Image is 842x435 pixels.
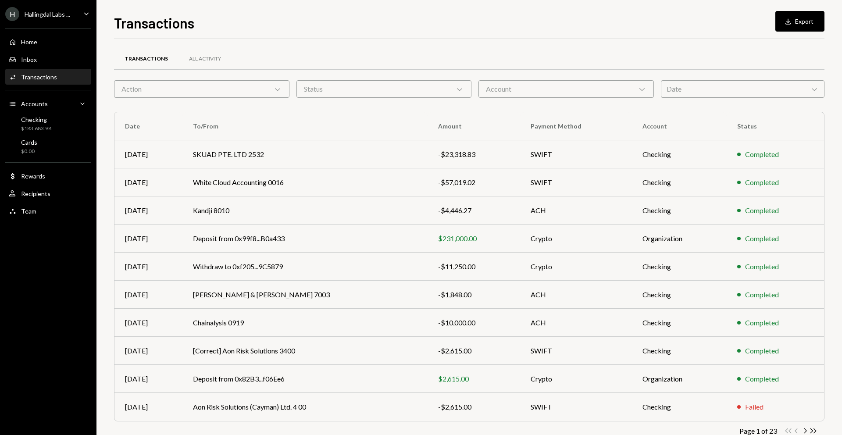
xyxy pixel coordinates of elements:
[125,346,172,356] div: [DATE]
[182,309,428,337] td: Chainalysis 0919
[438,289,510,300] div: -$1,848.00
[125,402,172,412] div: [DATE]
[520,393,632,421] td: SWIFT
[182,140,428,168] td: SKUAD PTE. LTD 2532
[189,55,221,63] div: All Activity
[520,253,632,281] td: Crypto
[5,96,91,111] a: Accounts
[21,100,48,107] div: Accounts
[520,112,632,140] th: Payment Method
[182,365,428,393] td: Deposit from 0x82B3...f06Ee6
[125,55,168,63] div: Transactions
[21,116,51,123] div: Checking
[745,205,779,216] div: Completed
[21,207,36,215] div: Team
[182,225,428,253] td: Deposit from 0x99f8...B0a433
[520,309,632,337] td: ACH
[114,112,182,140] th: Date
[632,253,727,281] td: Checking
[21,139,37,146] div: Cards
[21,38,37,46] div: Home
[745,233,779,244] div: Completed
[438,317,510,328] div: -$10,000.00
[438,205,510,216] div: -$4,446.27
[438,402,510,412] div: -$2,615.00
[125,261,172,272] div: [DATE]
[478,80,654,98] div: Account
[632,393,727,421] td: Checking
[745,346,779,356] div: Completed
[520,337,632,365] td: SWIFT
[775,11,824,32] button: Export
[5,113,91,134] a: Checking$183,683.98
[632,281,727,309] td: Checking
[745,261,779,272] div: Completed
[745,177,779,188] div: Completed
[745,374,779,384] div: Completed
[739,427,777,435] div: Page 1 of 23
[438,233,510,244] div: $231,000.00
[21,190,50,197] div: Recipients
[438,177,510,188] div: -$57,019.02
[25,11,70,18] div: Hallingdal Labs ...
[182,337,428,365] td: [Correct] Aon Risk Solutions 3400
[520,281,632,309] td: ACH
[520,365,632,393] td: Crypto
[5,168,91,184] a: Rewards
[632,112,727,140] th: Account
[21,172,45,180] div: Rewards
[727,112,824,140] th: Status
[182,393,428,421] td: Aon Risk Solutions (Cayman) Ltd. 4 00
[5,203,91,219] a: Team
[438,149,510,160] div: -$23,318.83
[438,374,510,384] div: $2,615.00
[125,205,172,216] div: [DATE]
[182,253,428,281] td: Withdraw to 0xf205...9C5879
[114,14,194,32] h1: Transactions
[114,48,178,70] a: Transactions
[520,196,632,225] td: ACH
[745,149,779,160] div: Completed
[632,196,727,225] td: Checking
[125,374,172,384] div: [DATE]
[125,317,172,328] div: [DATE]
[520,140,632,168] td: SWIFT
[182,196,428,225] td: Kandji 8010
[438,261,510,272] div: -$11,250.00
[5,7,19,21] div: H
[296,80,472,98] div: Status
[745,289,779,300] div: Completed
[182,168,428,196] td: White Cloud Accounting 0016
[661,80,824,98] div: Date
[5,185,91,201] a: Recipients
[182,112,428,140] th: To/From
[21,148,37,155] div: $0.00
[125,149,172,160] div: [DATE]
[21,125,51,132] div: $183,683.98
[125,177,172,188] div: [DATE]
[5,69,91,85] a: Transactions
[632,337,727,365] td: Checking
[632,168,727,196] td: Checking
[5,51,91,67] a: Inbox
[21,73,57,81] div: Transactions
[632,309,727,337] td: Checking
[632,365,727,393] td: Organization
[745,402,764,412] div: Failed
[438,346,510,356] div: -$2,615.00
[520,225,632,253] td: Crypto
[632,140,727,168] td: Checking
[632,225,727,253] td: Organization
[745,317,779,328] div: Completed
[125,289,172,300] div: [DATE]
[182,281,428,309] td: [PERSON_NAME] & [PERSON_NAME] 7003
[5,34,91,50] a: Home
[125,233,172,244] div: [DATE]
[114,80,289,98] div: Action
[520,168,632,196] td: SWIFT
[428,112,520,140] th: Amount
[21,56,37,63] div: Inbox
[178,48,232,70] a: All Activity
[5,136,91,157] a: Cards$0.00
